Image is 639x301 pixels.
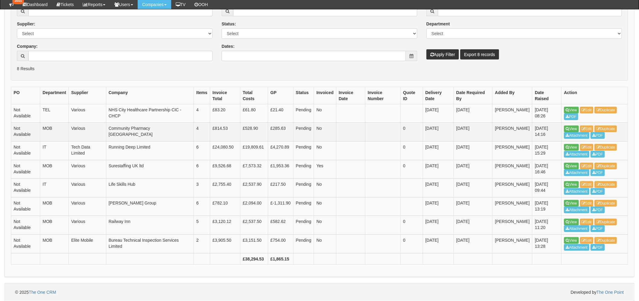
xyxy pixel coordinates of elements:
td: Elite Mobile [69,234,106,253]
a: Export 8 records [460,49,499,60]
td: Not Available [11,234,40,253]
td: [PERSON_NAME] [493,104,532,123]
td: [DATE] [423,141,454,160]
td: [DATE] 11:20 [532,216,562,235]
td: £814.53 [210,123,240,142]
a: Duplicate [595,107,617,113]
td: £528.90 [240,123,268,142]
a: View [564,237,579,244]
td: Pending [293,197,314,216]
td: £83.20 [210,104,240,123]
a: PDF [591,132,605,139]
td: 0 [401,160,423,179]
th: Invoiced [314,87,336,104]
label: Status: [222,21,236,27]
td: [DATE] 13:19 [532,197,562,216]
a: PDF [591,225,605,232]
td: No [314,197,336,216]
td: [DATE] [454,197,493,216]
td: Various [69,197,106,216]
td: [DATE] [423,123,454,142]
td: 6 [194,141,210,160]
a: Attachment [564,151,589,158]
td: [DATE] [423,160,454,179]
td: [DATE] 14:16 [532,123,562,142]
td: £217.50 [268,179,293,198]
td: £754.00 [268,234,293,253]
td: Pending [293,234,314,253]
td: Life Skills Hub [106,179,194,198]
td: [DATE] 16:46 [532,160,562,179]
td: £285.63 [268,123,293,142]
td: £3,905.50 [210,234,240,253]
th: Department [40,87,69,104]
label: Supplier: [17,21,35,27]
button: Apply Filter [426,49,459,60]
a: Duplicate [595,237,617,244]
a: Edit [580,237,594,244]
a: PDF [591,188,605,195]
a: Duplicate [595,181,617,188]
a: Attachment [564,244,589,251]
th: PO [11,87,40,104]
a: Duplicate [595,163,617,169]
th: Added By [493,87,532,104]
td: IT [40,141,69,160]
a: Attachment [564,132,589,139]
a: Attachment [564,225,589,232]
a: PDF [591,169,605,176]
th: Items [194,87,210,104]
a: Attachment [564,188,589,195]
td: 6 [194,197,210,216]
a: Edit [580,163,594,169]
td: MOB [40,216,69,235]
a: PDF [591,151,605,158]
td: £582.62 [268,216,293,235]
td: No [314,179,336,198]
a: PDF [591,207,605,213]
a: View [564,163,579,169]
td: Yes [314,160,336,179]
td: Not Available [11,160,40,179]
th: £38,294.53 [240,253,268,264]
td: £2,094.00 [240,197,268,216]
label: Dates: [222,43,235,49]
th: Invoice Date [336,87,365,104]
td: £3,151.50 [240,234,268,253]
td: [PERSON_NAME] [493,179,532,198]
td: [DATE] [454,234,493,253]
label: Company: [17,43,37,49]
td: Not Available [11,197,40,216]
th: Date Raised [532,87,562,104]
a: The One CRM [29,290,56,295]
td: [DATE] 13:28 [532,234,562,253]
span: © 2025 [15,290,56,295]
td: Not Available [11,179,40,198]
a: View [564,181,579,188]
th: Action [562,87,628,104]
td: Railway Inn [106,216,194,235]
td: No [314,234,336,253]
a: PDF [564,113,578,120]
a: Duplicate [595,219,617,225]
a: Attachment [564,169,589,176]
td: Not Available [11,216,40,235]
td: NHS City Healthcare Partnership CIC - CHCP [106,104,194,123]
td: 0 [401,216,423,235]
td: [DATE] [454,160,493,179]
td: [DATE] [454,141,493,160]
td: £9,526.68 [210,160,240,179]
th: Quote ID [401,87,423,104]
a: View [564,200,579,207]
span: Developed by [571,289,624,295]
td: £19,809.61 [240,141,268,160]
td: No [314,141,336,160]
td: £3,120.12 [210,216,240,235]
th: Invoice Number [365,87,400,104]
td: [DATE] [454,179,493,198]
a: Attachment [564,207,589,213]
td: Surestaffing UK ltd [106,160,194,179]
a: View [564,219,579,225]
a: Duplicate [595,200,617,207]
td: 6 [194,160,210,179]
